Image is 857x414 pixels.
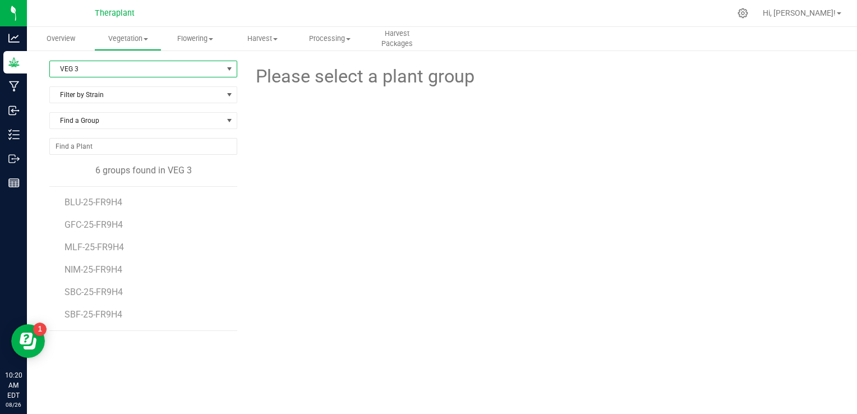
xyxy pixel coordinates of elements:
a: Vegetation [94,27,162,50]
span: BLU-25-FR9H4 [64,197,122,208]
inline-svg: Grow [8,57,20,68]
inline-svg: Outbound [8,153,20,164]
iframe: Resource center [11,324,45,358]
a: Overview [27,27,94,50]
span: Please select a plant group [254,63,474,90]
inline-svg: Manufacturing [8,81,20,92]
inline-svg: Analytics [8,33,20,44]
input: NO DATA FOUND [50,139,237,154]
p: 08/26 [5,401,22,409]
iframe: Resource center unread badge [33,323,47,336]
span: Hi, [PERSON_NAME]! [763,8,836,17]
span: VEG 3 [50,61,223,77]
inline-svg: Reports [8,177,20,188]
span: MLF-25-FR9H4 [64,242,124,252]
span: Overview [31,34,90,44]
span: Processing [297,34,363,44]
inline-svg: Inbound [8,105,20,116]
span: Flowering [162,34,228,44]
span: Theraplant [95,8,135,18]
span: NIM-25-FR9H4 [64,264,122,275]
span: Harvest Packages [364,29,430,49]
p: 10:20 AM EDT [5,370,22,401]
span: select [223,61,237,77]
span: Vegetation [95,34,161,44]
div: 6 groups found in VEG 3 [49,164,237,177]
span: Harvest [229,34,296,44]
div: Manage settings [736,8,750,19]
inline-svg: Inventory [8,129,20,140]
span: Filter by Strain [50,87,223,103]
span: GFC-25-FR9H4 [64,219,123,230]
span: SBF-25-FR9H4 [64,309,122,320]
a: Harvest Packages [363,27,431,50]
a: Flowering [162,27,229,50]
a: Processing [296,27,363,50]
a: Harvest [229,27,296,50]
span: SBC-25-FR9H4 [64,287,123,297]
span: Find a Group [50,113,223,128]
